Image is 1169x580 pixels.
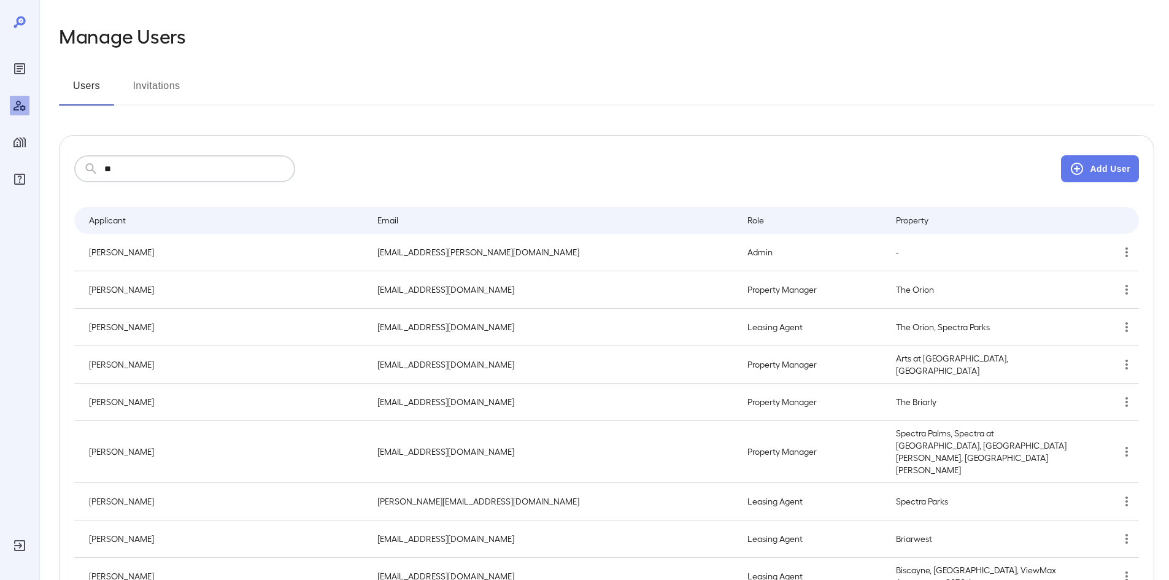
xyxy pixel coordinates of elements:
[896,246,1071,258] p: -
[886,207,1081,234] th: Property
[747,396,876,408] p: Property Manager
[377,495,728,508] p: [PERSON_NAME][EMAIL_ADDRESS][DOMAIN_NAME]
[896,427,1071,476] p: Spectra Palms, Spectra at [GEOGRAPHIC_DATA], [GEOGRAPHIC_DATA][PERSON_NAME], [GEOGRAPHIC_DATA][PE...
[89,396,358,408] p: [PERSON_NAME]
[89,358,358,371] p: [PERSON_NAME]
[896,396,1071,408] p: The Briarly
[89,533,358,545] p: [PERSON_NAME]
[368,207,738,234] th: Email
[747,533,876,545] p: Leasing Agent
[129,76,184,106] button: Invitations
[10,169,29,189] div: FAQ
[1061,155,1139,182] button: Add User
[89,446,358,458] p: [PERSON_NAME]
[377,446,728,458] p: [EMAIL_ADDRESS][DOMAIN_NAME]
[896,495,1071,508] p: Spectra Parks
[89,246,358,258] p: [PERSON_NAME]
[738,207,886,234] th: Role
[10,96,29,115] div: Manage Users
[896,284,1071,296] p: The Orion
[747,495,876,508] p: Leasing Agent
[10,536,29,555] div: Log Out
[59,76,114,106] button: Users
[896,352,1071,377] p: Arts at [GEOGRAPHIC_DATA], [GEOGRAPHIC_DATA]
[89,321,358,333] p: [PERSON_NAME]
[747,446,876,458] p: Property Manager
[377,284,728,296] p: [EMAIL_ADDRESS][DOMAIN_NAME]
[377,533,728,545] p: [EMAIL_ADDRESS][DOMAIN_NAME]
[377,246,728,258] p: [EMAIL_ADDRESS][PERSON_NAME][DOMAIN_NAME]
[747,284,876,296] p: Property Manager
[10,59,29,79] div: Reports
[747,246,876,258] p: Admin
[896,533,1071,545] p: Briarwest
[59,25,186,47] h2: Manage Users
[377,396,728,408] p: [EMAIL_ADDRESS][DOMAIN_NAME]
[377,358,728,371] p: [EMAIL_ADDRESS][DOMAIN_NAME]
[10,133,29,152] div: Manage Properties
[74,207,368,234] th: Applicant
[377,321,728,333] p: [EMAIL_ADDRESS][DOMAIN_NAME]
[896,321,1071,333] p: The Orion, Spectra Parks
[747,358,876,371] p: Property Manager
[89,284,358,296] p: [PERSON_NAME]
[747,321,876,333] p: Leasing Agent
[89,495,358,508] p: [PERSON_NAME]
